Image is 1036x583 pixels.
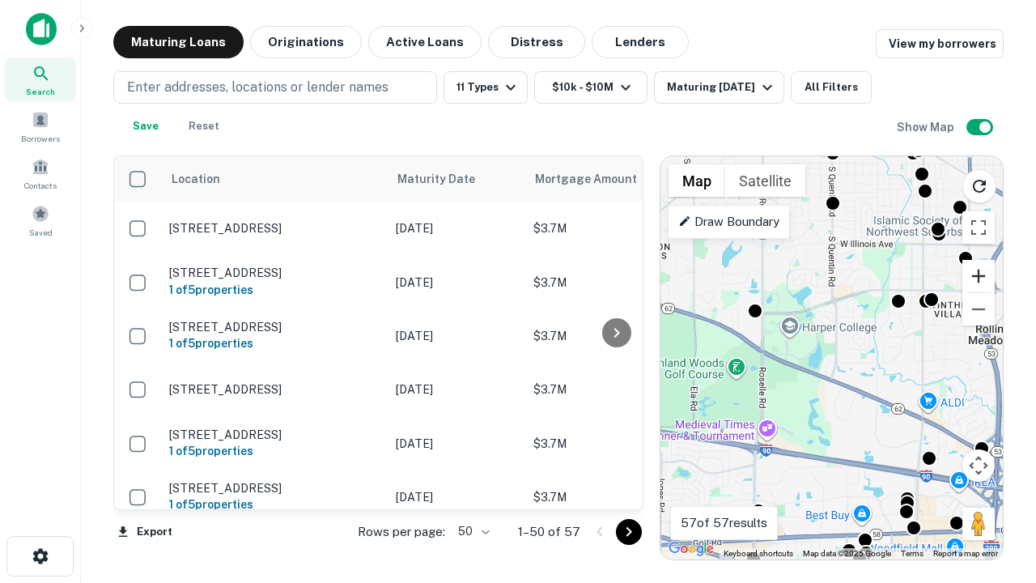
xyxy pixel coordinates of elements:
[26,85,55,98] span: Search
[962,260,995,292] button: Zoom in
[535,169,658,189] span: Mortgage Amount
[897,118,957,136] h6: Show Map
[962,211,995,244] button: Toggle fullscreen view
[518,522,580,542] p: 1–50 of 57
[533,488,695,506] p: $3.7M
[396,327,517,345] p: [DATE]
[933,549,998,558] a: Report a map error
[616,519,642,545] button: Go to next page
[169,281,380,299] h6: 1 of 5 properties
[396,488,517,506] p: [DATE]
[113,71,437,104] button: Enter addresses, locations or lender names
[791,71,872,104] button: All Filters
[24,179,57,192] span: Contacts
[5,57,76,101] a: Search
[169,428,380,442] p: [STREET_ADDRESS]
[962,508,995,540] button: Drag Pegman onto the map to open Street View
[397,169,496,189] span: Maturity Date
[533,219,695,237] p: $3.7M
[396,435,517,453] p: [DATE]
[876,29,1004,58] a: View my borrowers
[955,402,1036,479] iframe: Chat Widget
[5,104,76,148] a: Borrowers
[171,169,220,189] span: Location
[26,13,57,45] img: capitalize-icon.png
[127,78,388,97] p: Enter addresses, locations or lender names
[396,274,517,291] p: [DATE]
[803,549,891,558] span: Map data ©2025 Google
[667,78,777,97] div: Maturing [DATE]
[901,549,923,558] a: Terms (opens in new tab)
[678,212,779,232] p: Draw Boundary
[533,274,695,291] p: $3.7M
[169,221,380,236] p: [STREET_ADDRESS]
[169,496,380,513] h6: 1 of 5 properties
[444,71,528,104] button: 11 Types
[169,382,380,397] p: [STREET_ADDRESS]
[161,156,388,202] th: Location
[169,481,380,496] p: [STREET_ADDRESS]
[29,226,53,239] span: Saved
[664,538,718,560] img: Google
[113,26,244,58] button: Maturing Loans
[534,71,647,104] button: $10k - $10M
[962,169,996,203] button: Reload search area
[681,513,767,533] p: 57 of 57 results
[169,442,380,460] h6: 1 of 5 properties
[368,26,482,58] button: Active Loans
[592,26,689,58] button: Lenders
[488,26,585,58] button: Distress
[962,293,995,326] button: Zoom out
[533,381,695,398] p: $3.7M
[250,26,362,58] button: Originations
[169,334,380,352] h6: 1 of 5 properties
[654,71,784,104] button: Maturing [DATE]
[396,219,517,237] p: [DATE]
[358,522,445,542] p: Rows per page:
[725,164,805,197] button: Show satellite imagery
[5,198,76,242] a: Saved
[533,327,695,345] p: $3.7M
[525,156,703,202] th: Mortgage Amount
[664,538,718,560] a: Open this area in Google Maps (opens a new window)
[396,381,517,398] p: [DATE]
[21,132,60,145] span: Borrowers
[5,151,76,195] a: Contacts
[169,320,380,334] p: [STREET_ADDRESS]
[120,110,172,143] button: Save your search to get updates of matches that match your search criteria.
[669,164,725,197] button: Show street map
[388,156,525,202] th: Maturity Date
[113,520,176,544] button: Export
[660,156,1003,560] div: 0 0
[452,520,492,543] div: 50
[169,266,380,280] p: [STREET_ADDRESS]
[178,110,230,143] button: Reset
[533,435,695,453] p: $3.7M
[724,548,793,560] button: Keyboard shortcuts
